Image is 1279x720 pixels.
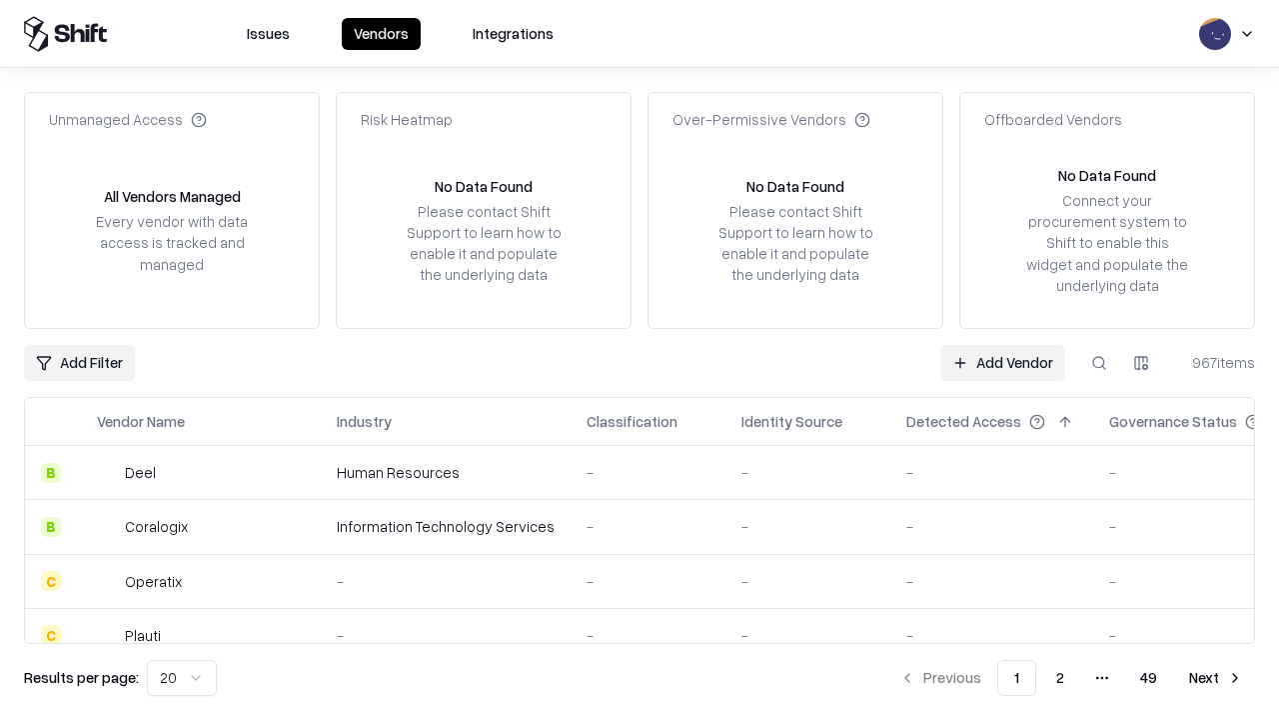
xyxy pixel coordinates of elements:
[125,516,188,537] div: Coralogix
[41,463,61,483] div: B
[746,176,844,197] div: No Data Found
[125,571,182,592] div: Operatix
[125,462,156,483] div: Deel
[97,625,117,645] img: Plauti
[337,516,555,537] div: Information Technology Services
[712,201,878,286] div: Please contact Shift Support to learn how to enable it and populate the underlying data
[887,660,1255,696] nav: pagination
[1175,352,1255,373] div: 967 items
[1040,660,1080,696] button: 2
[741,516,874,537] div: -
[337,411,392,432] div: Industry
[906,411,1021,432] div: Detected Access
[24,667,139,688] p: Results per page:
[587,411,677,432] div: Classification
[97,463,117,483] img: Deel
[337,462,555,483] div: Human Resources
[41,517,61,537] div: B
[587,462,709,483] div: -
[104,186,241,207] div: All Vendors Managed
[1124,660,1173,696] button: 49
[97,517,117,537] img: Coralogix
[906,625,1077,646] div: -
[1109,411,1237,432] div: Governance Status
[97,411,185,432] div: Vendor Name
[89,211,255,274] div: Every vendor with data access is tracked and managed
[940,345,1065,381] a: Add Vendor
[587,625,709,646] div: -
[906,516,1077,537] div: -
[435,176,533,197] div: No Data Found
[235,18,302,50] button: Issues
[984,109,1122,130] div: Offboarded Vendors
[906,462,1077,483] div: -
[361,109,453,130] div: Risk Heatmap
[41,571,61,591] div: C
[906,571,1077,592] div: -
[672,109,870,130] div: Over-Permissive Vendors
[24,345,135,381] button: Add Filter
[49,109,207,130] div: Unmanaged Access
[337,625,555,646] div: -
[741,625,874,646] div: -
[741,411,842,432] div: Identity Source
[41,625,61,645] div: C
[1058,165,1156,186] div: No Data Found
[741,571,874,592] div: -
[342,18,421,50] button: Vendors
[337,571,555,592] div: -
[125,625,161,646] div: Plauti
[587,516,709,537] div: -
[401,201,567,286] div: Please contact Shift Support to learn how to enable it and populate the underlying data
[461,18,566,50] button: Integrations
[1177,660,1255,696] button: Next
[587,571,709,592] div: -
[741,462,874,483] div: -
[97,571,117,591] img: Operatix
[1024,190,1190,296] div: Connect your procurement system to Shift to enable this widget and populate the underlying data
[997,660,1036,696] button: 1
